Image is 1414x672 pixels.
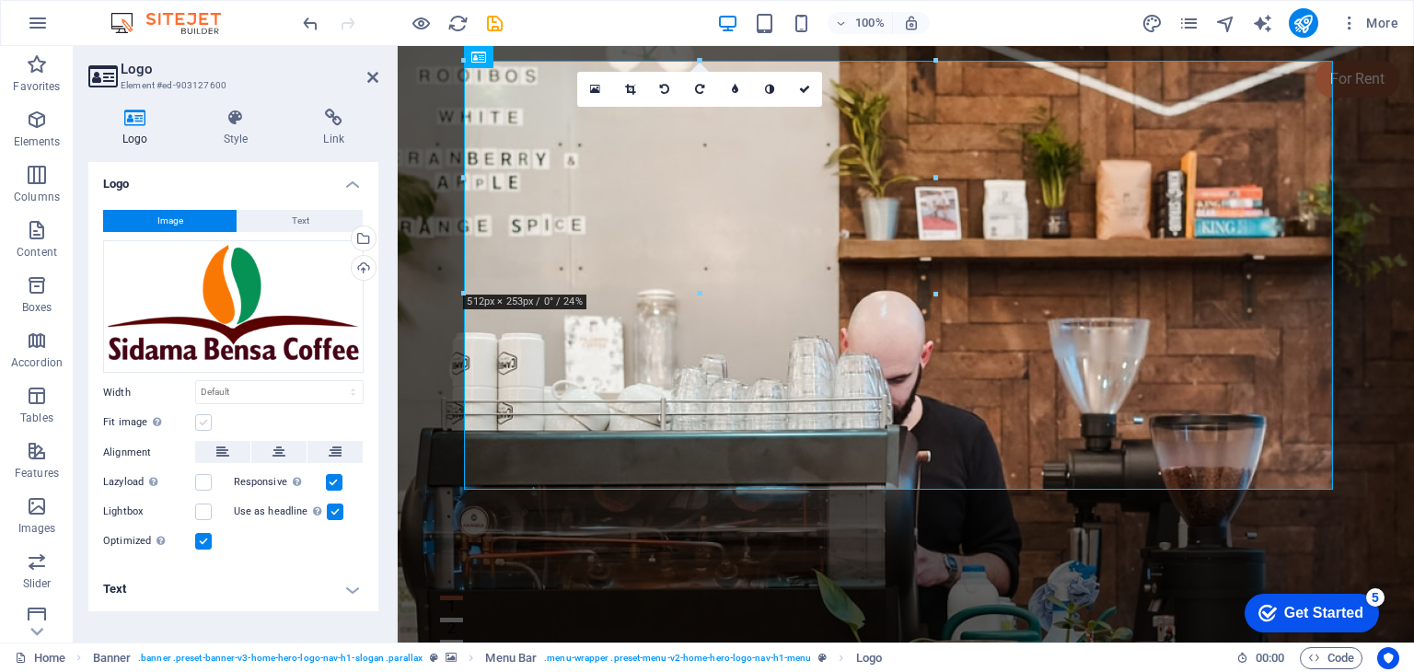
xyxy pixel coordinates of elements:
h2: Logo [121,61,378,77]
p: Accordion [11,355,63,370]
h4: Logo [88,109,190,147]
button: 100% [828,12,893,34]
button: reload [446,12,469,34]
h4: Text [88,567,378,611]
button: text_generator [1252,12,1274,34]
button: navigator [1215,12,1237,34]
button: 2 [42,572,65,576]
label: Alignment [103,442,195,464]
div: Get Started 5 items remaining, 0% complete [15,9,149,48]
i: On resize automatically adjust zoom level to fit chosen device. [903,15,920,31]
span: Image [157,210,183,232]
label: Optimized [103,530,195,552]
label: Use as headline [234,501,327,523]
p: Elements [14,134,61,149]
span: 00 00 [1256,647,1284,669]
button: Text [238,210,363,232]
button: More [1333,8,1406,38]
p: Columns [14,190,60,204]
div: For Rent [918,15,1002,52]
button: undo [299,12,321,34]
label: Fit image [103,411,195,434]
span: Click to select. Double-click to edit [93,647,132,669]
div: Get Started [54,20,133,37]
i: This element contains a background [446,653,457,663]
h6: Session time [1236,647,1285,669]
span: . menu-wrapper .preset-menu-v2-home-hero-logo-nav-h1-menu [544,647,811,669]
i: Pages (Ctrl+Alt+S) [1178,13,1200,34]
button: Image [103,210,237,232]
button: Code [1300,647,1362,669]
button: save [483,12,505,34]
p: Slider [23,576,52,591]
button: Usercentrics [1377,647,1399,669]
span: Code [1308,647,1354,669]
span: Click to select. Double-click to edit [856,647,882,669]
i: Publish [1292,13,1314,34]
a: Rotate right 90° [682,72,717,107]
a: Greyscale [752,72,787,107]
img: Editor Logo [106,12,244,34]
i: This element is a customizable preset [430,653,438,663]
a: Blur [717,72,752,107]
i: This element is a customizable preset [818,653,827,663]
i: Reload page [447,13,469,34]
span: : [1269,651,1271,665]
i: Design (Ctrl+Alt+Y) [1142,13,1163,34]
p: Images [18,521,56,536]
h3: Element #ed-903127600 [121,77,342,94]
a: Select files from the file manager, stock photos, or upload file(s) [577,72,612,107]
i: Navigator [1215,13,1236,34]
span: . banner .preset-banner-v3-home-hero-logo-nav-h1-slogan .parallax [138,647,423,669]
h6: 100% [855,12,885,34]
i: Save (Ctrl+S) [484,13,505,34]
button: pages [1178,12,1200,34]
h4: Logo [88,162,378,195]
p: Content [17,245,57,260]
span: Click to select. Double-click to edit [485,647,537,669]
span: Text [292,210,309,232]
button: design [1142,12,1164,34]
h4: Style [190,109,290,147]
div: logo-ZgZXKwQ1XMIDOp4eX6KuXA.png [103,240,364,373]
i: AI Writer [1252,13,1273,34]
p: Features [15,466,59,481]
div: 5 [136,4,155,22]
a: Crop mode [612,72,647,107]
button: publish [1289,8,1318,38]
button: 3 [42,594,65,598]
label: Width [103,388,195,398]
h4: Link [289,109,378,147]
label: Lazyload [103,471,195,493]
p: Boxes [22,300,52,315]
p: Tables [20,411,53,425]
p: Favorites [13,79,60,94]
a: Rotate left 90° [647,72,682,107]
a: Confirm ( Ctrl ⏎ ) [787,72,822,107]
nav: breadcrumb [93,647,882,669]
button: 1 [42,550,65,554]
label: Lightbox [103,501,195,523]
span: More [1340,14,1398,32]
i: Undo: Change responsive image (Ctrl+Z) [300,13,321,34]
a: Click to cancel selection. Double-click to open Pages [15,647,65,669]
button: Click here to leave preview mode and continue editing [410,12,432,34]
label: Responsive [234,471,326,493]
